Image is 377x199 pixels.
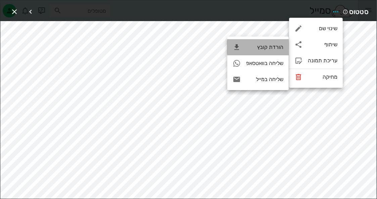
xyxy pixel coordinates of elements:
[308,41,337,48] div: שיתוף
[289,37,343,53] div: שיתוף
[289,53,343,69] div: עריכת תמונה
[308,25,337,31] div: שינוי שם
[246,44,283,50] div: הורדת קובץ
[308,57,337,64] div: עריכת תמונה
[246,76,283,82] div: שליחה במייל
[308,74,337,80] div: מחיקה
[349,6,369,17] span: סטטוס
[246,60,283,66] div: שליחה בוואטסאפ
